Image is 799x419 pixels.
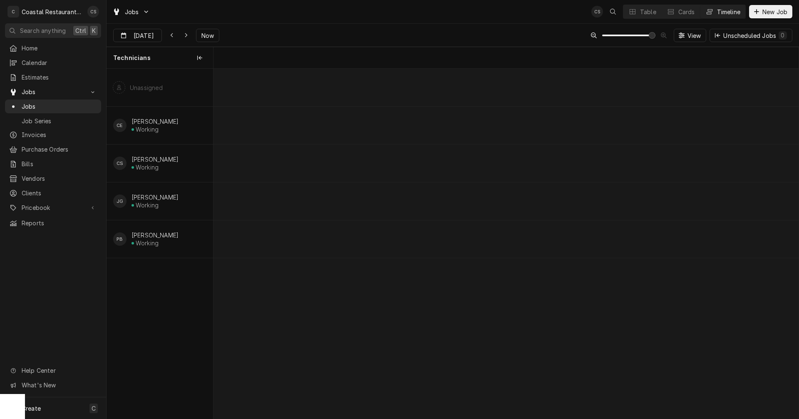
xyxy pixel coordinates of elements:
[136,164,159,171] div: Working
[22,87,84,96] span: Jobs
[132,118,179,125] div: [PERSON_NAME]
[200,31,216,40] span: Now
[22,160,97,168] span: Bills
[5,114,101,128] a: Job Series
[710,29,792,42] button: Unscheduled Jobs0
[22,58,97,67] span: Calendar
[132,156,179,163] div: [PERSON_NAME]
[780,31,785,40] div: 0
[5,128,101,142] a: Invoices
[22,405,41,412] span: Create
[213,69,799,419] div: normal
[5,100,101,113] a: Jobs
[5,85,101,99] a: Go to Jobs
[5,41,101,55] a: Home
[686,31,703,40] span: View
[640,7,656,16] div: Table
[22,130,97,139] span: Invoices
[20,26,66,35] span: Search anything
[22,203,84,212] span: Pricebook
[132,194,179,201] div: [PERSON_NAME]
[606,5,620,18] button: Open search
[591,6,603,17] div: CS
[107,47,213,69] div: Technicians column. SPACE for context menu
[5,186,101,200] a: Clients
[761,7,789,16] span: New Job
[113,195,127,208] div: James Gatton's Avatar
[113,119,127,132] div: Carlos Espin's Avatar
[113,195,127,208] div: JG
[5,172,101,185] a: Vendors
[5,378,101,392] a: Go to What's New
[22,73,97,82] span: Estimates
[113,157,127,170] div: CS
[113,157,127,170] div: Chris Sockriter's Avatar
[196,29,219,42] button: Now
[113,232,127,246] div: PB
[591,6,603,17] div: Chris Sockriter's Avatar
[22,189,97,197] span: Clients
[75,26,86,35] span: Ctrl
[22,366,96,375] span: Help Center
[678,7,695,16] div: Cards
[723,31,787,40] div: Unscheduled Jobs
[87,6,99,17] div: Chris Sockriter's Avatar
[22,7,83,16] div: Coastal Restaurant Repair
[5,23,101,38] button: Search anythingCtrlK
[7,6,19,17] div: C
[22,174,97,183] span: Vendors
[109,5,153,19] a: Go to Jobs
[5,56,101,70] a: Calendar
[22,117,97,125] span: Job Series
[5,201,101,214] a: Go to Pricebook
[113,29,162,42] button: [DATE]
[136,239,159,247] div: Working
[22,44,97,52] span: Home
[113,54,151,62] span: Technicians
[5,364,101,377] a: Go to Help Center
[113,232,127,246] div: Phill Blush's Avatar
[749,5,792,18] button: New Job
[5,157,101,171] a: Bills
[22,219,97,227] span: Reports
[92,26,96,35] span: K
[130,84,163,91] div: Unassigned
[5,216,101,230] a: Reports
[22,145,97,154] span: Purchase Orders
[5,70,101,84] a: Estimates
[132,232,179,239] div: [PERSON_NAME]
[125,7,139,16] span: Jobs
[113,119,127,132] div: CE
[674,29,707,42] button: View
[717,7,740,16] div: Timeline
[136,202,159,209] div: Working
[136,126,159,133] div: Working
[22,102,97,111] span: Jobs
[92,404,96,413] span: C
[5,142,101,156] a: Purchase Orders
[107,69,213,419] div: left
[22,381,96,389] span: What's New
[87,6,99,17] div: CS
